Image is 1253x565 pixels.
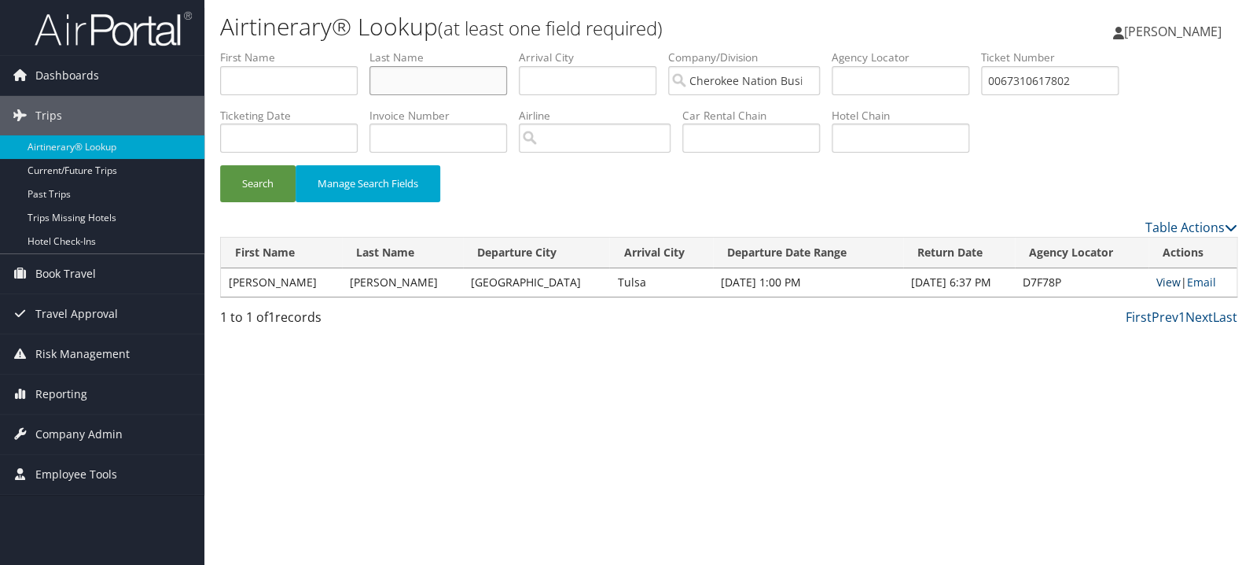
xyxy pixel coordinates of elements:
[1185,308,1213,326] a: Next
[220,165,296,202] button: Search
[668,50,832,65] label: Company/Division
[35,375,87,414] span: Reporting
[519,108,682,124] label: Airline
[268,308,275,326] span: 1
[35,415,123,454] span: Company Admin
[463,238,610,268] th: Departure City: activate to sort column ascending
[903,238,1015,268] th: Return Date: activate to sort column ascending
[35,334,130,374] span: Risk Management
[1187,275,1216,290] a: Email
[35,254,96,294] span: Book Travel
[832,108,981,124] label: Hotel Chain
[438,15,663,41] small: (at least one field required)
[1113,8,1237,55] a: [PERSON_NAME]
[342,238,463,268] th: Last Name: activate to sort column ascending
[220,50,369,65] label: First Name
[1178,308,1185,326] a: 1
[1156,275,1181,290] a: View
[35,56,99,95] span: Dashboards
[220,10,898,43] h1: Airtinerary® Lookup
[35,96,62,135] span: Trips
[1213,308,1237,326] a: Last
[369,50,519,65] label: Last Name
[1126,308,1152,326] a: First
[463,268,610,297] td: [GEOGRAPHIC_DATA]
[220,108,369,124] label: Ticketing Date
[1015,268,1148,297] td: D7F78P
[221,268,342,297] td: [PERSON_NAME]
[35,10,192,47] img: airportal-logo.png
[682,108,832,124] label: Car Rental Chain
[903,268,1015,297] td: [DATE] 6:37 PM
[220,308,457,334] div: 1 to 1 of records
[35,455,117,494] span: Employee Tools
[35,294,118,334] span: Travel Approval
[1148,268,1236,297] td: |
[981,50,1130,65] label: Ticket Number
[609,238,713,268] th: Arrival City: activate to sort column ascending
[832,50,981,65] label: Agency Locator
[1015,238,1148,268] th: Agency Locator: activate to sort column ascending
[1124,23,1222,40] span: [PERSON_NAME]
[369,108,519,124] label: Invoice Number
[713,238,902,268] th: Departure Date Range: activate to sort column ascending
[519,50,668,65] label: Arrival City
[1145,219,1237,236] a: Table Actions
[1148,238,1236,268] th: Actions
[221,238,342,268] th: First Name: activate to sort column ascending
[296,165,440,202] button: Manage Search Fields
[342,268,463,297] td: [PERSON_NAME]
[713,268,902,297] td: [DATE] 1:00 PM
[1152,308,1178,326] a: Prev
[609,268,713,297] td: Tulsa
